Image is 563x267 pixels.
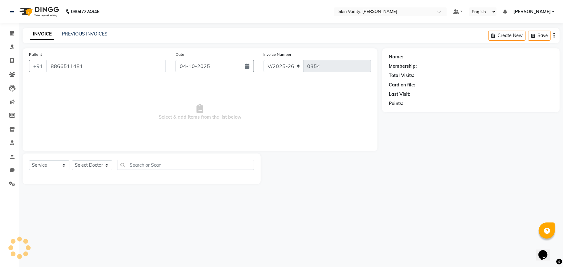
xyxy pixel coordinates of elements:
[62,31,107,37] a: PREVIOUS INVOICES
[30,28,54,40] a: INVOICE
[389,54,403,60] div: Name:
[488,31,526,41] button: Create New
[389,91,410,98] div: Last Visit:
[389,63,417,70] div: Membership:
[29,60,47,72] button: +91
[46,60,166,72] input: Search by Name/Mobile/Email/Code
[71,3,99,21] b: 08047224946
[29,52,42,57] label: Patient
[16,3,61,21] img: logo
[513,8,551,15] span: [PERSON_NAME]
[117,160,254,170] input: Search or Scan
[389,72,414,79] div: Total Visits:
[389,100,403,107] div: Points:
[176,52,184,57] label: Date
[264,52,292,57] label: Invoice Number
[528,31,551,41] button: Save
[29,80,371,144] span: Select & add items from the list below
[536,241,557,261] iframe: chat widget
[389,82,415,88] div: Card on file:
